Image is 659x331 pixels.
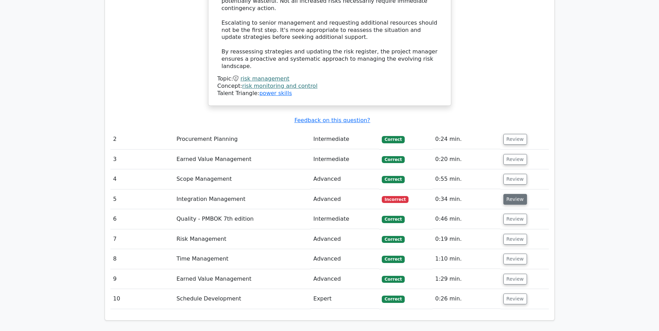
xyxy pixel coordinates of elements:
[311,289,379,309] td: Expert
[433,150,501,169] td: 0:20 min.
[503,234,527,245] button: Review
[433,289,501,309] td: 0:26 min.
[382,296,404,303] span: Correct
[311,209,379,229] td: Intermediate
[110,209,174,229] td: 6
[433,129,501,149] td: 0:24 min.
[503,174,527,185] button: Review
[503,294,527,304] button: Review
[311,229,379,249] td: Advanced
[242,83,318,89] a: risk monitoring and control
[503,134,527,145] button: Review
[311,189,379,209] td: Advanced
[217,75,442,83] div: Topic:
[174,150,311,169] td: Earned Value Management
[240,75,289,82] a: risk management
[433,229,501,249] td: 0:19 min.
[382,276,404,283] span: Correct
[110,169,174,189] td: 4
[174,249,311,269] td: Time Management
[174,229,311,249] td: Risk Management
[110,289,174,309] td: 10
[503,194,527,205] button: Review
[433,169,501,189] td: 0:55 min.
[174,209,311,229] td: Quality - PMBOK 7th edition
[503,274,527,285] button: Review
[110,150,174,169] td: 3
[174,169,311,189] td: Scope Management
[382,256,404,263] span: Correct
[110,269,174,289] td: 9
[503,154,527,165] button: Review
[382,216,404,223] span: Correct
[382,196,409,203] span: Incorrect
[311,169,379,189] td: Advanced
[503,214,527,224] button: Review
[311,249,379,269] td: Advanced
[433,209,501,229] td: 0:46 min.
[433,249,501,269] td: 1:10 min.
[382,156,404,163] span: Correct
[174,129,311,149] td: Procurement Planning
[259,90,292,96] a: power skills
[110,229,174,249] td: 7
[294,117,370,124] a: Feedback on this question?
[174,269,311,289] td: Earned Value Management
[217,83,442,90] div: Concept:
[110,189,174,209] td: 5
[311,269,379,289] td: Advanced
[433,189,501,209] td: 0:34 min.
[174,289,311,309] td: Schedule Development
[382,136,404,143] span: Correct
[433,269,501,289] td: 1:29 min.
[311,150,379,169] td: Intermediate
[174,189,311,209] td: Integration Management
[110,249,174,269] td: 8
[382,176,404,183] span: Correct
[503,254,527,264] button: Review
[110,129,174,149] td: 2
[311,129,379,149] td: Intermediate
[217,75,442,97] div: Talent Triangle:
[382,236,404,243] span: Correct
